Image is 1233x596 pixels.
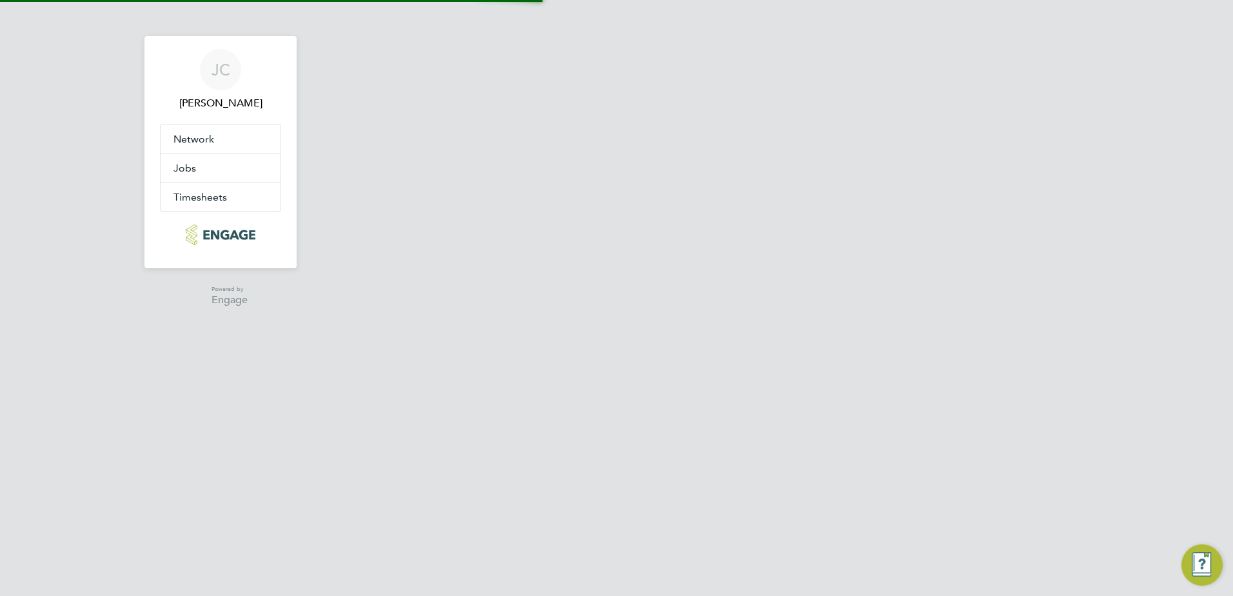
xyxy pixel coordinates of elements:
button: Timesheets [161,183,281,211]
button: Engage Resource Center [1181,544,1223,586]
a: JC[PERSON_NAME] [160,49,281,111]
button: Jobs [161,154,281,182]
span: Engage [212,295,248,306]
span: Powered by [212,284,248,295]
span: Jack Coombs [160,95,281,111]
nav: Main navigation [144,36,297,268]
button: Network [161,124,281,153]
span: JC [212,61,230,78]
img: bandk-logo-retina.png [186,224,255,245]
a: Powered byEngage [193,284,248,305]
span: Timesheets [173,191,227,203]
span: Jobs [173,162,196,174]
a: Go to home page [160,224,281,245]
span: Network [173,133,214,145]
